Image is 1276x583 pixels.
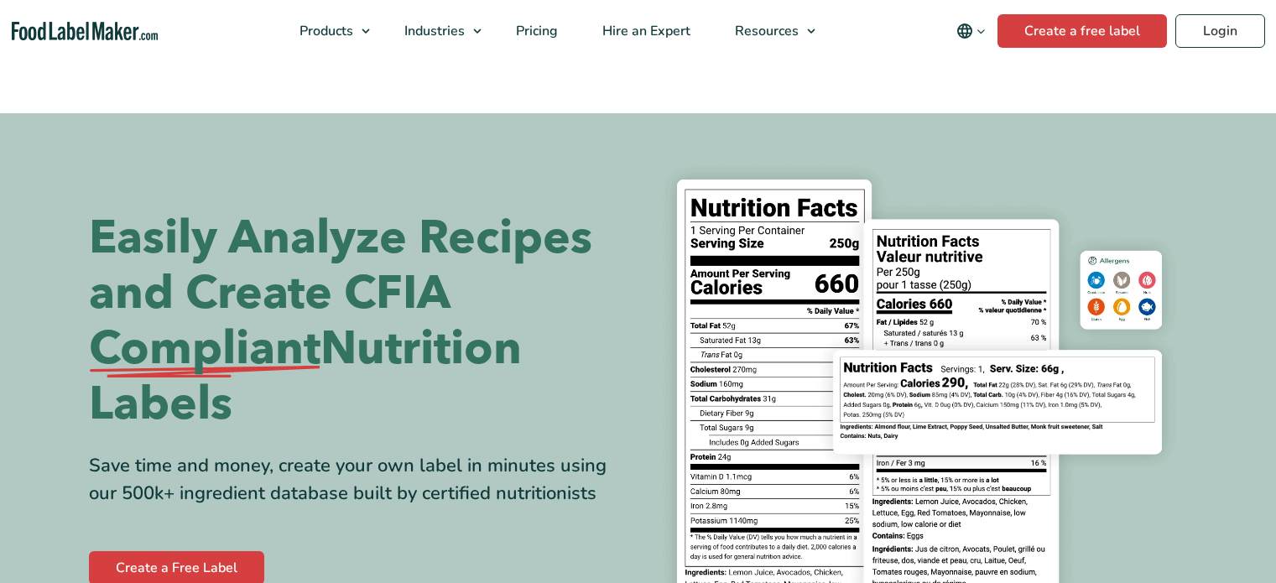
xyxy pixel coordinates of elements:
[89,211,626,432] h1: Easily Analyze Recipes and Create CFIA Nutrition Labels
[997,14,1167,48] a: Create a free label
[294,22,355,40] span: Products
[1175,14,1265,48] a: Login
[945,14,997,48] button: Change language
[89,452,626,508] div: Save time and money, create your own label in minutes using our 500k+ ingredient database built b...
[89,321,320,377] span: Compliant
[511,22,560,40] span: Pricing
[399,22,466,40] span: Industries
[597,22,692,40] span: Hire an Expert
[730,22,800,40] span: Resources
[12,22,159,41] a: Food Label Maker homepage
